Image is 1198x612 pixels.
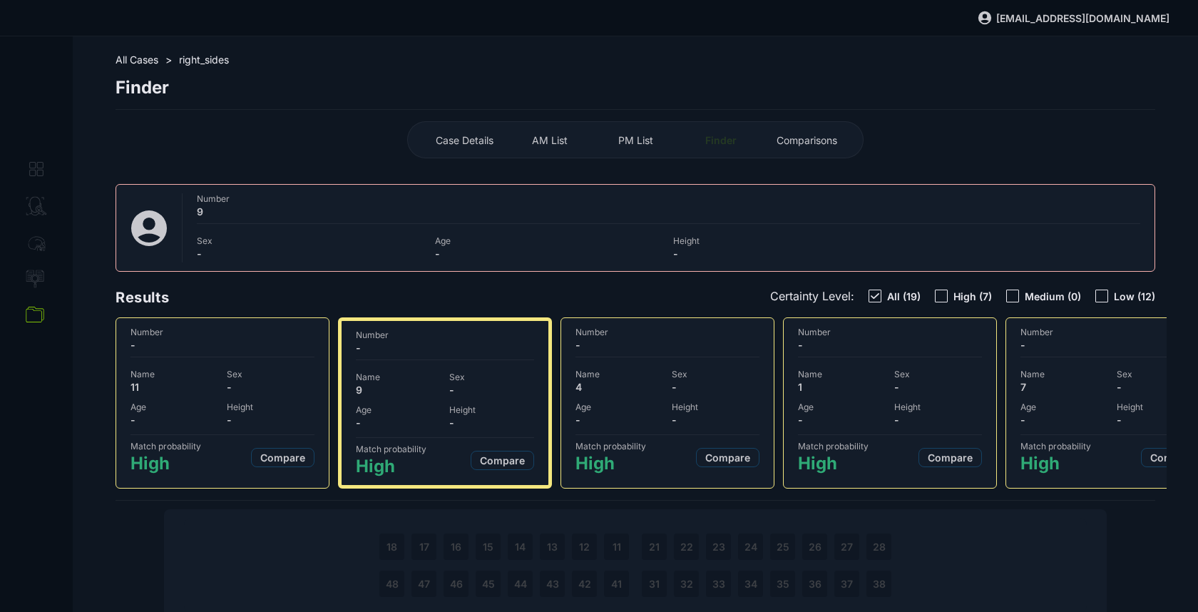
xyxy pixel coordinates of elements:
[356,342,534,354] span: -
[227,381,314,393] span: -
[116,289,169,306] span: Results
[873,578,886,590] span: 38
[894,381,982,393] span: -
[672,369,759,379] span: Sex
[696,448,759,467] button: Compare
[841,578,853,590] span: 37
[116,77,169,98] span: Finder
[611,578,622,590] span: 41
[673,248,903,260] span: -
[798,414,886,426] span: -
[575,414,663,426] span: -
[356,372,441,382] span: Name
[649,578,660,590] span: 31
[130,441,201,452] span: Match probability
[356,384,441,396] span: 9
[798,381,886,393] span: 1
[672,402,759,412] span: Height
[672,381,759,393] span: -
[575,441,646,452] span: Match probability
[798,339,982,351] span: -
[227,414,314,426] span: -
[777,541,789,553] span: 25
[251,448,314,467] button: Compare
[435,248,665,260] span: -
[1020,453,1091,474] span: High
[356,330,534,340] span: Number
[449,404,534,415] span: Height
[798,327,982,337] span: Number
[435,235,665,246] span: Age
[547,541,558,553] span: 13
[386,541,397,553] span: 18
[887,290,921,302] span: All (19)
[777,578,789,590] span: 35
[575,339,759,351] span: -
[546,578,559,590] span: 43
[618,134,653,146] span: PM List
[515,541,526,553] span: 14
[578,578,591,590] span: 42
[1025,290,1081,302] span: Medium (0)
[809,541,821,553] span: 26
[128,207,170,250] img: svg%3e
[449,417,534,429] span: -
[179,53,229,66] span: right_sides
[1020,402,1108,412] span: Age
[197,205,1140,218] span: 9
[894,369,982,379] span: Sex
[471,451,534,470] button: Compare
[575,381,663,393] span: 4
[841,541,853,553] span: 27
[996,12,1169,24] span: [EMAIL_ADDRESS][DOMAIN_NAME]
[1020,369,1108,379] span: Name
[680,541,693,553] span: 22
[873,541,886,553] span: 28
[928,452,973,464] span: Compare
[480,454,525,466] span: Compare
[130,327,314,337] span: Number
[798,453,869,474] span: High
[575,402,663,412] span: Age
[575,327,759,337] span: Number
[130,402,218,412] span: Age
[1114,290,1155,302] span: Low (12)
[356,444,426,454] span: Match probability
[227,369,314,379] span: Sex
[744,578,757,590] span: 34
[712,578,725,590] span: 33
[579,541,590,553] span: 12
[673,235,903,246] span: Height
[613,541,621,553] span: 11
[197,193,1140,204] span: Number
[260,452,305,464] span: Compare
[356,456,426,476] span: High
[712,541,725,553] span: 23
[356,417,441,429] span: -
[918,448,982,467] button: Compare
[1150,452,1195,464] span: Compare
[165,53,172,66] span: >
[130,369,218,379] span: Name
[575,453,646,474] span: High
[798,369,886,379] span: Name
[130,453,201,474] span: High
[514,578,527,590] span: 44
[449,384,534,396] span: -
[419,541,429,553] span: 17
[894,402,982,412] span: Height
[770,289,854,303] span: Certainty Level:
[130,414,218,426] span: -
[1020,441,1091,452] span: Match probability
[197,235,426,246] span: Sex
[449,372,534,382] span: Sex
[483,541,493,553] span: 15
[451,541,461,553] span: 16
[680,578,693,590] span: 32
[809,578,821,590] span: 36
[450,578,463,590] span: 46
[1020,381,1108,393] span: 7
[744,541,757,553] span: 24
[130,381,218,393] span: 11
[575,369,663,379] span: Name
